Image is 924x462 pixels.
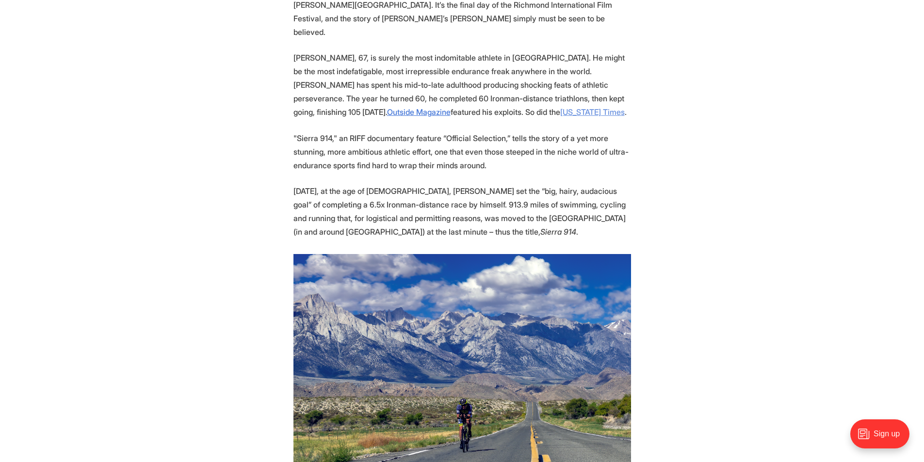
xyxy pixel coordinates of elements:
a: Outside Magazine [387,107,451,117]
p: "Sierra 914," an RIFF documentary feature “Official Selection,” tells the story of a yet more stu... [293,131,631,172]
p: [PERSON_NAME], 67, is surely the most indomitable athlete in [GEOGRAPHIC_DATA]. He might be the m... [293,51,631,119]
iframe: portal-trigger [842,414,924,462]
a: [US_STATE] Times [560,107,625,117]
em: Sierra 914 [540,227,576,237]
p: [DATE], at the age of [DEMOGRAPHIC_DATA], [PERSON_NAME] set the “big, hairy, audacious goal” of c... [293,184,631,239]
